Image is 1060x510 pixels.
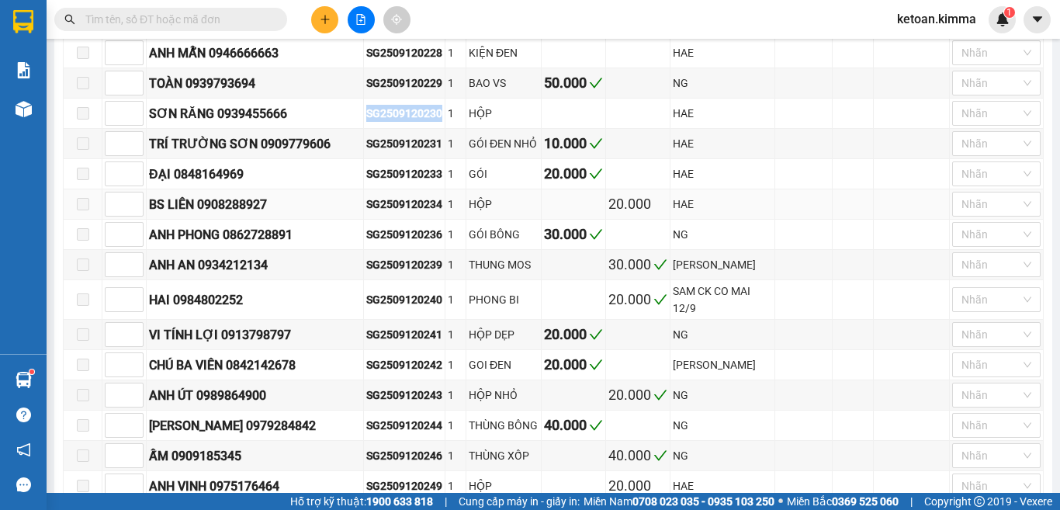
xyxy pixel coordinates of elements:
[544,163,603,185] div: 20.000
[448,291,463,308] div: 1
[366,196,442,213] div: SG2509120234
[584,493,774,510] span: Miền Nam
[364,380,445,411] td: SG2509120243
[544,354,603,376] div: 20.000
[13,10,33,33] img: logo-vxr
[391,14,402,25] span: aim
[910,493,913,510] span: |
[366,44,442,61] div: SG2509120228
[589,418,603,432] span: check
[589,328,603,342] span: check
[448,417,463,434] div: 1
[448,135,463,152] div: 1
[16,372,32,388] img: warehouse-icon
[149,356,361,375] div: CHÚ BA VIÊN 0842142678
[16,408,31,422] span: question-circle
[149,195,361,214] div: BS LIÊN 0908288927
[832,495,899,508] strong: 0369 525 060
[673,326,772,343] div: NG
[469,165,539,182] div: GÓI
[364,411,445,441] td: SG2509120244
[653,258,667,272] span: check
[469,291,539,308] div: PHONG BI
[469,256,539,273] div: THUNG MOS
[589,76,603,90] span: check
[149,290,361,310] div: HAI 0984802252
[29,369,34,374] sup: 1
[778,498,783,505] span: ⚪️
[448,356,463,373] div: 1
[149,104,361,123] div: SƠN RĂNG 0939455666
[589,167,603,181] span: check
[149,446,361,466] div: ẤM 0909185345
[673,196,772,213] div: HAE
[673,226,772,243] div: NG
[469,44,539,61] div: KIỆN ĐEN
[608,475,667,497] div: 20.000
[149,386,361,405] div: ANH ÚT 0989864900
[608,289,667,311] div: 20.000
[366,105,442,122] div: SG2509120230
[366,417,442,434] div: SG2509120244
[364,280,445,320] td: SG2509120240
[445,493,447,510] span: |
[448,75,463,92] div: 1
[355,14,366,25] span: file-add
[673,447,772,464] div: NG
[366,495,433,508] strong: 1900 633 818
[364,129,445,159] td: SG2509120231
[673,44,772,61] div: HAE
[366,256,442,273] div: SG2509120239
[469,226,539,243] div: GÓI BÔNG
[589,358,603,372] span: check
[366,387,442,404] div: SG2509120243
[364,68,445,99] td: SG2509120229
[469,387,539,404] div: HỘP NHỎ
[364,350,445,380] td: SG2509120242
[673,387,772,404] div: NG
[469,135,539,152] div: GÓI ĐEN NHỎ
[544,72,603,94] div: 50.000
[448,226,463,243] div: 1
[653,449,667,463] span: check
[544,415,603,436] div: 40.000
[469,447,539,464] div: THÙNG XỐP
[320,14,331,25] span: plus
[149,43,361,63] div: ANH MẪN 0946666663
[653,293,667,307] span: check
[673,105,772,122] div: HAE
[448,105,463,122] div: 1
[448,196,463,213] div: 1
[673,417,772,434] div: NG
[16,477,31,492] span: message
[348,6,375,33] button: file-add
[448,44,463,61] div: 1
[149,255,361,275] div: ANH AN 0934212134
[673,283,772,317] div: SAM CK CO MAI 12/9
[64,14,75,25] span: search
[16,62,32,78] img: solution-icon
[448,387,463,404] div: 1
[85,11,268,28] input: Tìm tên, số ĐT hoặc mã đơn
[366,356,442,373] div: SG2509120242
[1004,7,1015,18] sup: 1
[448,165,463,182] div: 1
[974,496,985,507] span: copyright
[673,135,772,152] div: HAE
[149,74,361,93] div: TOÀN 0939793694
[149,165,361,184] div: ĐẠI 0848164969
[608,445,667,467] div: 40.000
[673,165,772,182] div: HAE
[448,447,463,464] div: 1
[290,493,433,510] span: Hỗ trợ kỹ thuật:
[673,356,772,373] div: [PERSON_NAME]
[364,471,445,501] td: SG2509120249
[469,477,539,494] div: HỘP
[366,326,442,343] div: SG2509120241
[996,12,1010,26] img: icon-new-feature
[149,134,361,154] div: TRÍ TRƯỜNG SƠN 0909779606
[311,6,338,33] button: plus
[673,256,772,273] div: [PERSON_NAME]
[1031,12,1044,26] span: caret-down
[885,9,989,29] span: ketoan.kimma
